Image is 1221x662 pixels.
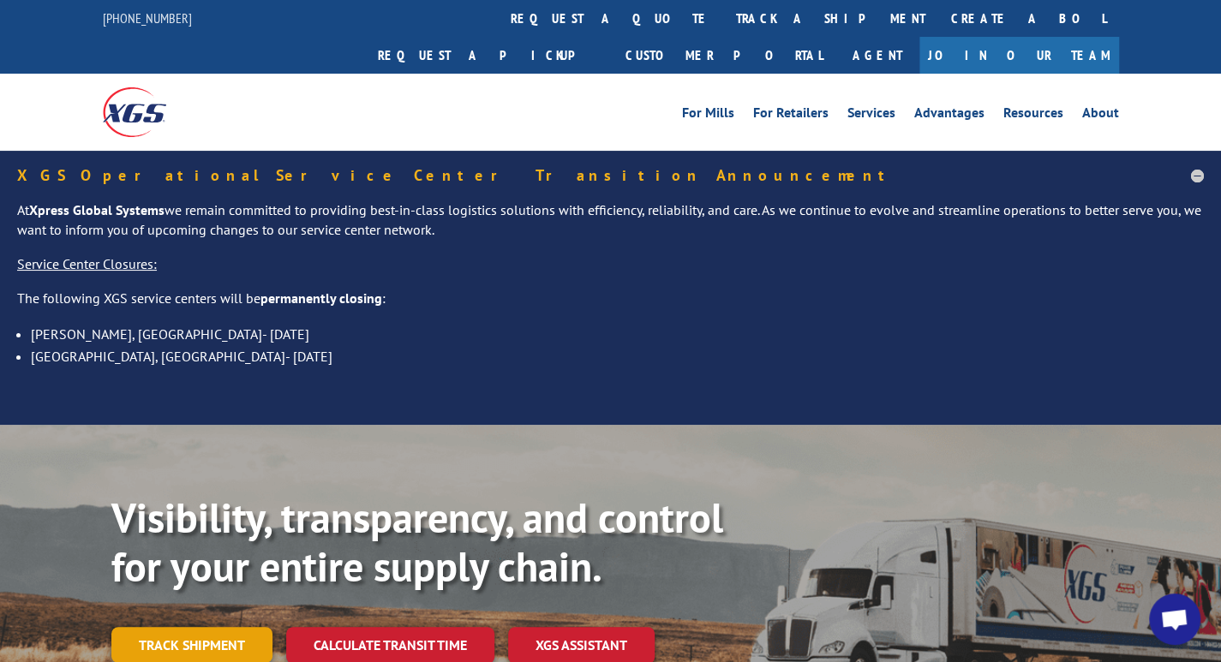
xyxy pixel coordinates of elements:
li: [GEOGRAPHIC_DATA], [GEOGRAPHIC_DATA]- [DATE] [31,345,1204,367]
a: Request a pickup [365,37,613,74]
a: Open chat [1149,593,1200,645]
a: About [1082,106,1119,125]
a: Resources [1003,106,1063,125]
b: Visibility, transparency, and control for your entire supply chain. [111,491,723,593]
strong: permanently closing [260,289,382,307]
a: [PHONE_NUMBER] [103,9,192,27]
u: Service Center Closures: [17,255,157,272]
a: Services [847,106,895,125]
a: Agent [835,37,919,74]
a: Advantages [914,106,985,125]
a: For Mills [682,106,734,125]
a: For Retailers [753,106,829,125]
a: Customer Portal [613,37,835,74]
a: Join Our Team [919,37,1119,74]
p: The following XGS service centers will be : [17,289,1204,323]
h5: XGS Operational Service Center Transition Announcement [17,168,1204,183]
p: At we remain committed to providing best-in-class logistics solutions with efficiency, reliabilit... [17,200,1204,255]
li: [PERSON_NAME], [GEOGRAPHIC_DATA]- [DATE] [31,323,1204,345]
strong: Xpress Global Systems [29,201,165,218]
